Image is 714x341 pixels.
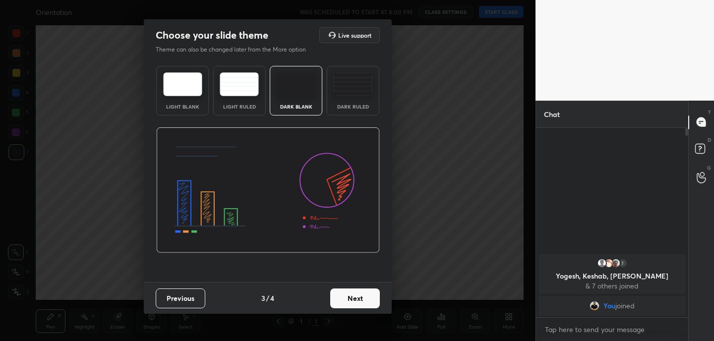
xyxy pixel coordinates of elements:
[277,72,316,96] img: darkTheme.f0cc69e5.svg
[544,272,680,280] p: Yogesh, Keshab, [PERSON_NAME]
[220,72,259,96] img: lightRuledTheme.5fabf969.svg
[604,258,614,268] img: 3
[590,301,599,311] img: 9107ca6834834495b00c2eb7fd6a1f67.jpg
[536,101,568,127] p: Chat
[333,72,372,96] img: darkRuledTheme.de295e13.svg
[333,104,373,109] div: Dark Ruled
[270,293,274,303] h4: 4
[266,293,269,303] h4: /
[156,288,205,308] button: Previous
[618,258,628,268] div: 7
[615,302,635,310] span: joined
[708,109,711,116] p: T
[156,45,316,54] p: Theme can also be changed later from the More option
[330,288,380,308] button: Next
[707,164,711,171] p: G
[597,258,607,268] img: default.png
[708,136,711,144] p: D
[261,293,265,303] h4: 3
[611,258,621,268] img: 2a240ca05a894469a017358c408a647d.jpg
[603,302,615,310] span: You
[163,72,202,96] img: lightTheme.e5ed3b09.svg
[220,104,259,109] div: Light Ruled
[544,282,680,290] p: & 7 others joined
[156,127,380,253] img: darkThemeBanner.d06ce4a2.svg
[536,252,688,318] div: grid
[163,104,202,109] div: Light Blank
[156,29,268,42] h2: Choose your slide theme
[276,104,316,109] div: Dark Blank
[338,32,371,38] h5: Live support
